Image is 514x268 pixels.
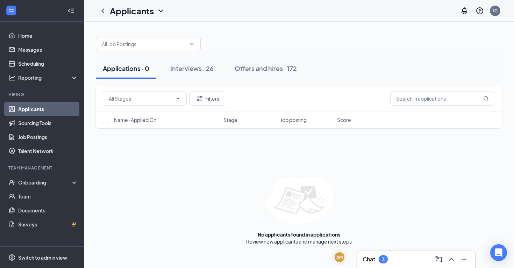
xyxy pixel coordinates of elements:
[390,92,495,106] input: Search in applications
[433,254,444,265] button: ComposeMessage
[8,165,77,171] div: Team Management
[157,7,165,15] svg: ChevronDown
[67,7,74,14] svg: Collapse
[18,203,78,217] a: Documents
[8,7,15,14] svg: WorkstreamLogo
[235,64,297,73] div: Offers and hires · 172
[223,116,237,123] span: Stage
[114,116,156,123] span: Name · Applied On
[18,57,78,71] a: Scheduling
[8,179,15,186] svg: UserCheck
[490,244,507,261] div: Open Intercom Messenger
[18,189,78,203] a: Team
[246,238,352,245] div: Review new applicants and manage next steps
[337,116,351,123] span: Score
[18,254,67,261] div: Switch to admin view
[18,144,78,158] a: Talent Network
[363,255,375,263] h3: Chat
[18,102,78,116] a: Applicants
[99,7,107,15] svg: ChevronLeft
[18,74,78,81] div: Reporting
[18,29,78,43] a: Home
[265,177,333,224] img: empty-state
[8,74,15,81] svg: Analysis
[175,96,181,101] svg: ChevronDown
[195,94,204,103] svg: Filter
[18,130,78,144] a: Job Postings
[18,217,78,231] a: SurveysCrown
[109,95,172,102] input: All Stages
[447,255,456,263] svg: ChevronUp
[190,92,225,106] button: Filter Filters
[103,64,149,73] div: Applications · 0
[280,116,307,123] span: Job posting
[102,40,186,48] input: All Job Postings
[189,41,195,47] svg: ChevronDown
[435,255,443,263] svg: ComposeMessage
[18,179,72,186] div: Onboarding
[110,5,154,17] h1: Applicants
[483,96,489,101] svg: MagnifyingGlass
[258,231,340,238] div: No applicants found in applications
[382,256,385,262] div: 3
[493,8,498,14] div: JC
[476,7,484,15] svg: QuestionInfo
[8,92,77,97] div: Hiring
[460,255,468,263] svg: Minimize
[18,43,78,57] a: Messages
[446,254,457,265] button: ChevronUp
[336,254,343,260] div: AM
[18,116,78,130] a: Sourcing Tools
[170,64,214,73] div: Interviews · 26
[460,7,469,15] svg: Notifications
[458,254,470,265] button: Minimize
[8,254,15,261] svg: Settings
